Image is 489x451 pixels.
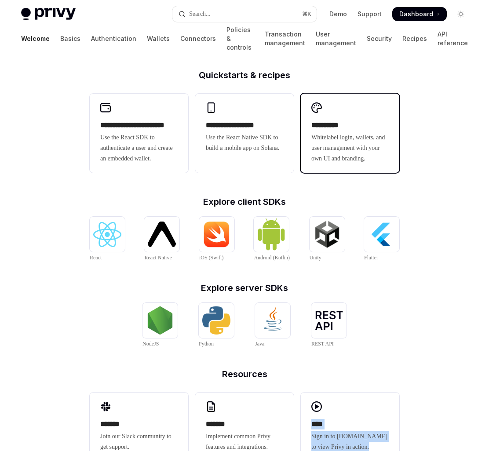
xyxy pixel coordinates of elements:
a: Security [367,28,392,49]
a: Transaction management [265,28,305,49]
a: **** **** **** ***Use the React Native SDK to build a mobile app on Solana. [195,94,294,173]
span: iOS (Swift) [199,255,224,261]
a: Welcome [21,28,50,49]
span: Java [255,341,264,347]
a: Policies & controls [226,28,254,49]
img: iOS (Swift) [203,221,231,247]
h2: Explore server SDKs [90,284,399,292]
a: NodeJSNodeJS [142,303,178,349]
span: NodeJS [142,341,159,347]
a: Demo [329,10,347,18]
span: REST API [311,341,334,347]
img: NodeJS [146,306,174,335]
a: JavaJava [255,303,290,349]
button: Toggle dark mode [454,7,468,21]
img: React Native [148,222,176,247]
span: Android (Kotlin) [254,255,290,261]
a: Dashboard [392,7,447,21]
img: Unity [313,220,341,248]
span: ⌘ K [302,11,311,18]
a: ReactReact [90,217,125,262]
img: Flutter [368,220,396,248]
span: React Native [144,255,172,261]
a: Support [358,10,382,18]
img: Android (Kotlin) [257,218,285,251]
img: React [93,222,121,247]
h2: Quickstarts & recipes [90,71,399,80]
button: Open search [172,6,317,22]
span: Python [199,341,214,347]
a: Android (Kotlin)Android (Kotlin) [254,217,290,262]
a: React NativeReact Native [144,217,179,262]
img: REST API [315,311,343,330]
a: Authentication [91,28,136,49]
a: FlutterFlutter [364,217,399,262]
a: User management [316,28,356,49]
img: Python [202,306,230,335]
a: Basics [60,28,80,49]
a: UnityUnity [310,217,345,262]
div: Search... [189,9,211,19]
span: Use the React Native SDK to build a mobile app on Solana. [206,132,283,153]
a: Connectors [180,28,216,49]
a: **** *****Whitelabel login, wallets, and user management with your own UI and branding. [301,94,399,173]
a: REST APIREST API [311,303,347,349]
span: Unity [310,255,321,261]
a: PythonPython [199,303,234,349]
span: Use the React SDK to authenticate a user and create an embedded wallet. [100,132,178,164]
span: React [90,255,102,261]
span: Dashboard [399,10,433,18]
a: iOS (Swift)iOS (Swift) [199,217,234,262]
a: Recipes [402,28,427,49]
h2: Explore client SDKs [90,197,399,206]
a: Wallets [147,28,170,49]
img: light logo [21,8,76,20]
img: Java [259,306,287,335]
span: Whitelabel login, wallets, and user management with your own UI and branding. [311,132,389,164]
h2: Resources [90,370,399,378]
a: API reference [438,28,468,49]
span: Flutter [364,255,378,261]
